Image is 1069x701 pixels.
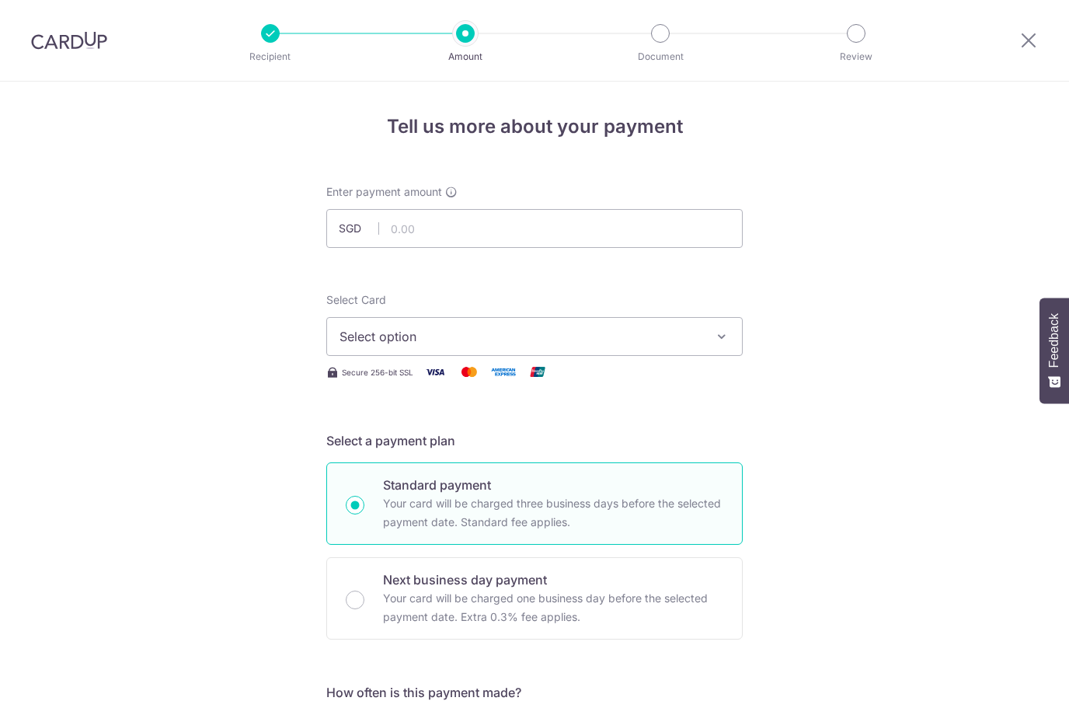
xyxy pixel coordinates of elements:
[1047,313,1061,368] span: Feedback
[383,589,723,626] p: Your card will be charged one business day before the selected payment date. Extra 0.3% fee applies.
[383,476,723,494] p: Standard payment
[340,327,702,346] span: Select option
[326,113,743,141] h4: Tell us more about your payment
[342,366,413,378] span: Secure 256-bit SSL
[408,49,523,65] p: Amount
[213,49,328,65] p: Recipient
[31,31,107,50] img: CardUp
[383,494,723,532] p: Your card will be charged three business days before the selected payment date. Standard fee appl...
[326,184,442,200] span: Enter payment amount
[420,362,451,382] img: Visa
[383,570,723,589] p: Next business day payment
[522,362,553,382] img: Union Pay
[326,317,743,356] button: Select option
[326,431,743,450] h5: Select a payment plan
[603,49,718,65] p: Document
[326,293,386,306] span: translation missing: en.payables.payment_networks.credit_card.summary.labels.select_card
[799,49,914,65] p: Review
[326,209,743,248] input: 0.00
[488,362,519,382] img: American Express
[339,221,379,236] span: SGD
[454,362,485,382] img: Mastercard
[1039,298,1069,403] button: Feedback - Show survey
